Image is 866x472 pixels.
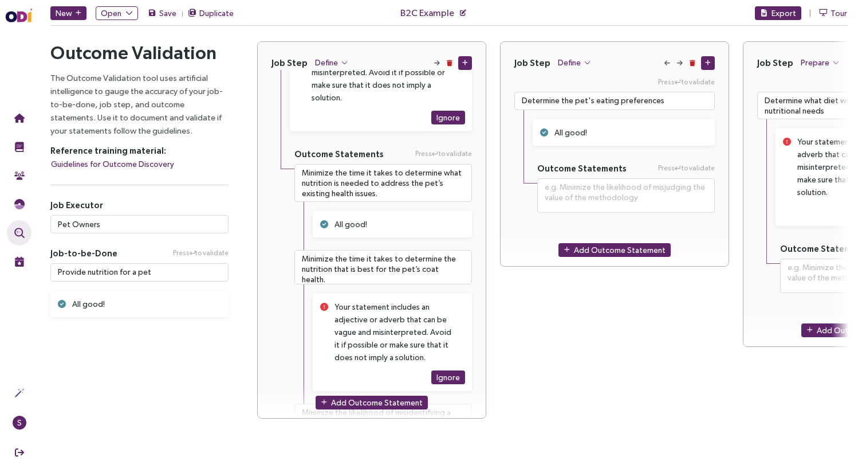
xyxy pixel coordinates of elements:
h4: Job Step [757,57,793,68]
span: Press to validate [173,248,229,259]
div: All good! [554,126,694,139]
span: Ignore [436,111,460,124]
button: Ignore [431,111,465,124]
button: Rename study [459,4,467,22]
button: Move Right [433,60,441,68]
button: Export [755,6,801,20]
button: Move Right [676,60,684,68]
img: Training [14,142,25,152]
span: Add Outcome Statement [574,244,666,256]
img: Outcome Validation [14,228,25,238]
div: Your statement includes an adjective or adverb that can be vague and misinterpreted. Avoid it if ... [334,301,451,364]
textarea: Press Enter to validate [294,164,472,202]
span: Define [315,56,338,69]
button: Prepare [800,56,840,69]
span: Open [101,7,121,19]
h5: Outcome Statements [294,149,384,159]
button: Delete Job Step [446,60,454,68]
span: Add Outcome Statement [331,396,423,408]
button: Duplicate [187,6,234,20]
h4: Job Step [271,57,308,68]
span: Press to validate [415,149,472,159]
button: Define [557,56,592,69]
span: Save [159,7,176,19]
button: Add Outcome Statement [558,243,671,257]
textarea: Press Enter to validate [537,178,715,213]
div: All good! [72,298,208,310]
img: Community [14,170,25,181]
span: Prepare [801,56,829,69]
button: Needs Framework [7,192,32,217]
button: Guidelines for Outcome Discovery [50,157,175,171]
span: B2C Example [400,6,454,20]
button: Tour [818,6,848,20]
div: Your statement includes an adjective or adverb that can be vague and misinterpreted. Avoid it if ... [312,41,451,104]
button: Live Events [7,249,32,274]
span: Tour [830,7,847,19]
input: e.g. Innovators [50,215,229,233]
button: Community [7,163,32,188]
span: Job-to-be-Done [50,248,117,259]
button: Training [7,134,32,159]
span: Export [771,7,796,19]
h4: Job Step [514,57,550,68]
button: Outcome Validation [7,220,32,245]
button: Delete Job Step [688,60,696,68]
button: Sign Out [7,440,32,465]
span: Define [558,56,581,69]
button: S [7,410,32,435]
h5: Job Executor [50,200,229,210]
div: All good! [334,218,451,231]
span: Duplicate [199,7,234,19]
textarea: Press Enter to validate [294,250,472,284]
button: Actions [7,380,32,405]
h2: Outcome Validation [50,41,229,64]
p: The Outcome Validation tool uses artificial intelligence to gauge the accuracy of your job-to-be-... [50,71,229,137]
button: Add Outcome Statement [316,395,428,409]
h5: Outcome Statements [537,163,627,174]
textarea: Press Enter to validate [50,263,229,282]
strong: Reference training material: [50,146,166,155]
span: S [17,416,22,430]
button: Open [96,6,138,20]
img: Live Events [14,256,25,267]
span: Guidelines for Outcome Discovery [51,158,174,170]
img: Actions [14,388,25,398]
button: Define [314,56,349,69]
img: JTBD Needs Framework [14,199,25,209]
span: Ignore [436,371,460,384]
button: Move Left [663,60,671,68]
textarea: Press Enter to validate [514,92,715,110]
button: Ignore [431,370,465,384]
span: Press to validate [658,163,715,174]
button: Save [147,6,177,20]
button: Home [7,106,32,131]
span: New [56,7,72,19]
button: New [50,6,86,20]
